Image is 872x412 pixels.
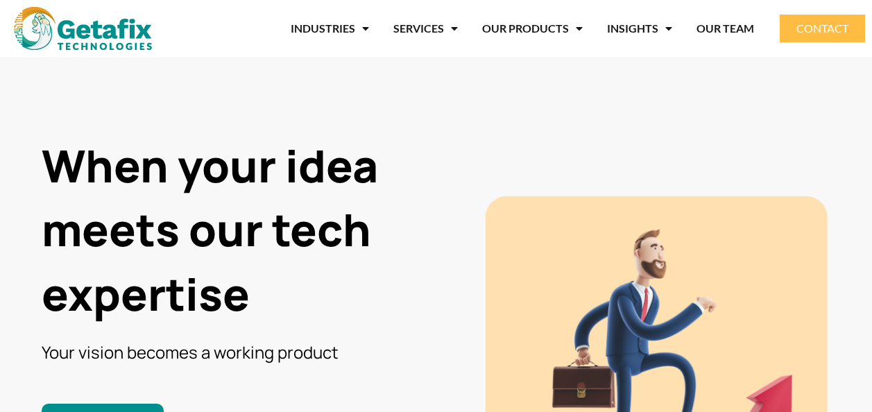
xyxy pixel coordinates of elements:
[696,12,754,44] a: OUR TEAM
[42,134,469,327] h1: When your idea meets our tech expertise
[607,12,672,44] a: INSIGHTS
[393,12,458,44] a: SERVICES
[291,12,369,44] a: INDUSTRIES
[482,12,583,44] a: OUR PRODUCTS
[14,7,152,50] img: web and mobile application development company
[42,341,469,363] h3: Your vision becomes a working product
[796,23,848,34] span: CONTACT
[173,12,754,44] nav: Menu
[780,15,865,42] a: CONTACT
